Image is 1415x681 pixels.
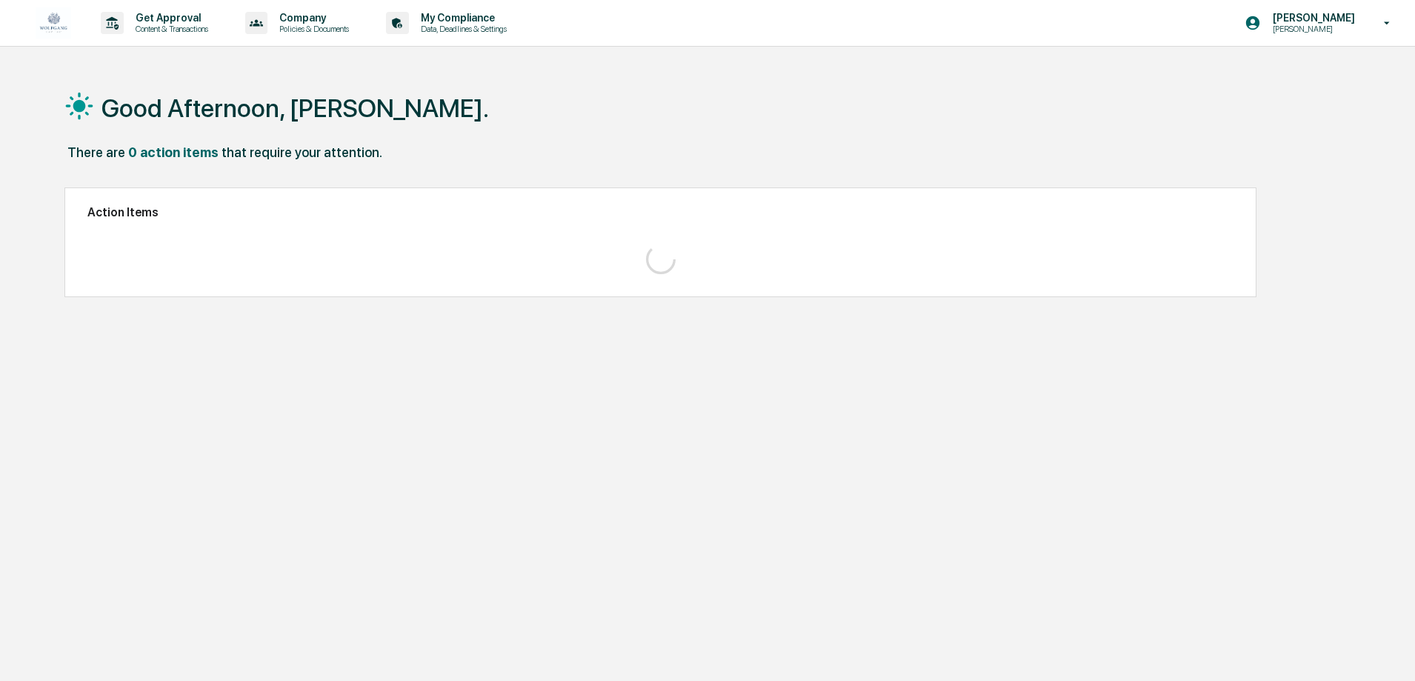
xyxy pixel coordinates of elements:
[1261,12,1362,24] p: [PERSON_NAME]
[1261,24,1362,34] p: [PERSON_NAME]
[67,144,125,160] div: There are
[87,205,1233,219] h2: Action Items
[124,24,216,34] p: Content & Transactions
[222,144,382,160] div: that require your attention.
[36,7,71,39] img: logo
[409,12,514,24] p: My Compliance
[409,24,514,34] p: Data, Deadlines & Settings
[101,93,489,123] h1: Good Afternoon, [PERSON_NAME].
[128,144,219,160] div: 0 action items
[267,24,356,34] p: Policies & Documents
[267,12,356,24] p: Company
[124,12,216,24] p: Get Approval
